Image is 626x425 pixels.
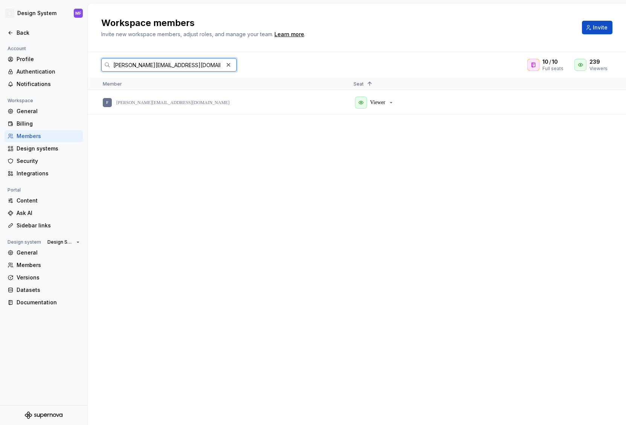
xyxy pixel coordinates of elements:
button: Invite [582,21,612,34]
a: Learn more [274,31,304,38]
div: Versions [17,274,80,281]
span: Seat [353,81,364,87]
span: 10 [552,58,558,66]
span: Design System [47,239,73,245]
span: 239 [589,58,600,66]
div: Viewers [589,66,608,72]
a: General [5,105,83,117]
div: Profile [17,55,80,63]
div: Workspace [5,96,36,105]
svg: Supernova Logo [25,411,62,419]
a: Notifications [5,78,83,90]
div: Content [17,197,80,204]
span: Member [103,81,122,87]
div: Design System [17,9,56,17]
img: f5634f2a-3c0d-4c0b-9dc3-3862a3e014c7.png [5,9,14,18]
div: Design systems [17,145,80,152]
div: / [542,58,565,66]
a: Back [5,27,83,39]
input: Search in workspace members... [110,58,223,72]
a: Documentation [5,296,83,308]
span: Invite new workspace members, adjust roles, and manage your team. [101,31,273,37]
div: Billing [17,120,80,127]
a: Versions [5,272,83,284]
div: Portal [5,186,24,195]
p: Viewer [370,99,385,106]
button: Viewer [353,95,397,110]
a: Profile [5,53,83,65]
a: Authentication [5,66,83,78]
div: Authentication [17,68,80,75]
div: Sidebar links [17,222,80,229]
span: Invite [593,24,608,31]
div: F [106,95,108,110]
a: Billing [5,118,83,130]
a: Content [5,195,83,207]
p: [PERSON_NAME][EMAIL_ADDRESS][DOMAIN_NAME] [116,100,230,106]
div: Account [5,44,29,53]
div: Notifications [17,80,80,88]
a: Ask AI [5,207,83,219]
div: Back [17,29,80,37]
div: Ask AI [17,209,80,217]
div: Integrations [17,170,80,177]
div: Security [17,157,80,165]
div: Datasets [17,286,80,294]
div: General [17,249,80,256]
a: Members [5,130,83,142]
a: Security [5,155,83,167]
button: Design SystemMF [2,5,86,21]
span: 10 [542,58,548,66]
a: Datasets [5,284,83,296]
a: Members [5,259,83,271]
div: Full seats [542,66,565,72]
a: General [5,247,83,259]
a: Integrations [5,167,83,180]
a: Sidebar links [5,219,83,232]
a: Design systems [5,143,83,155]
div: Design system [5,238,44,247]
div: General [17,107,80,115]
div: Documentation [17,299,80,306]
div: Members [17,132,80,140]
h2: Workspace members [101,17,573,29]
span: . [273,32,305,37]
div: Members [17,261,80,269]
div: MF [75,10,81,16]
